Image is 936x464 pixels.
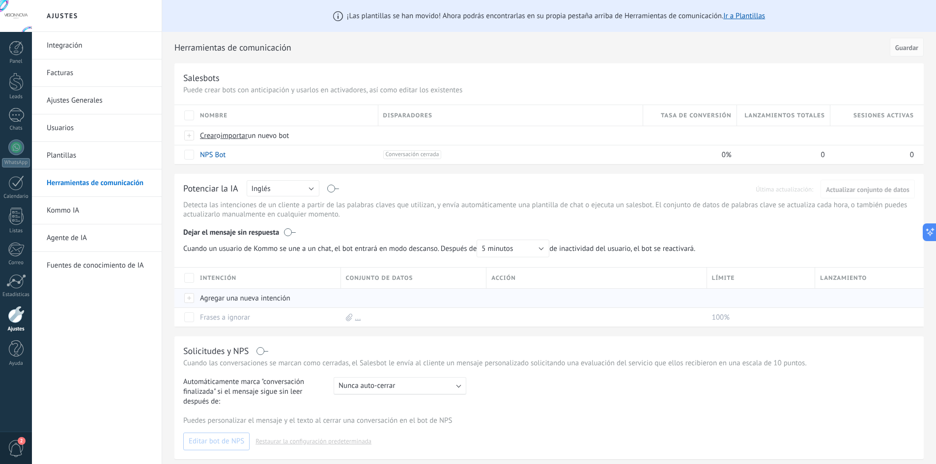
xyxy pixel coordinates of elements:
[18,437,26,445] span: 2
[195,289,336,307] div: Agregar una nueva intención
[47,59,152,87] a: Facturas
[2,260,30,266] div: Correo
[183,200,915,219] p: Detecta las intenciones de un cliente a partir de las palabras claves que utilizan, y envía autom...
[32,59,162,87] li: Facturas
[737,145,825,164] div: 0
[383,111,432,120] span: Disparadores
[32,142,162,169] li: Plantillas
[347,11,765,21] span: ¡Las plantillas se han movido! Ahora podrás encontrarlas en su propia pestaña arriba de Herramien...
[853,111,914,120] span: Sesiones activas
[821,150,825,160] span: 0
[477,240,549,257] button: 5 minutos
[2,326,30,332] div: Ajustes
[200,111,227,120] span: Nombre
[910,150,914,160] span: 0
[183,358,915,368] p: Cuando las conversaciones se marcan como cerradas, el Salesbot le envía al cliente un mensaje per...
[47,142,152,169] a: Plantillas
[2,193,30,200] div: Calendario
[820,273,867,283] span: Lanzamiento
[712,273,735,283] span: Límite
[32,169,162,197] li: Herramientas de comunicación
[47,224,152,252] a: Agente de IA
[252,184,271,193] span: Inglés
[712,313,730,322] span: 100%
[183,240,549,257] span: Cuando un usuario de Kommo se une a un chat, el bot entrará en modo descanso. Después de
[2,158,30,167] div: WhatsApp
[2,292,30,298] div: Estadísticas
[47,197,152,224] a: Kommo IA
[722,150,732,160] span: 0%
[217,131,221,140] span: o
[183,72,220,83] div: Salesbots
[47,87,152,114] a: Ajustes Generales
[183,85,915,95] p: Puede crear bots con anticipación y usarlos en activadores, así como editar los existentes
[482,244,513,253] span: 5 minutos
[830,145,914,164] div: 0
[183,183,238,195] div: Potenciar la IA
[32,114,162,142] li: Usuarios
[248,131,289,140] span: un nuevo bot
[183,221,915,240] div: Dejar el mensaje sin respuesta
[200,150,226,160] a: NPS Bot
[200,273,236,283] span: Intención
[339,381,395,390] span: Nunca auto-cerrar
[895,44,918,51] span: Guardar
[32,252,162,279] li: Fuentes de conocimiento de IA
[707,308,811,327] div: 100%
[221,131,248,140] span: importar
[355,313,361,322] a: ...
[643,145,732,164] div: 0%
[2,58,30,65] div: Panel
[200,131,217,140] span: Crear
[890,38,924,56] button: Guardar
[2,94,30,100] div: Leads
[183,416,915,425] p: Puedes personalizar el mensaje y el texto al cerrar una conversación en el bot de NPS
[661,111,732,120] span: Tasa de conversión
[32,197,162,224] li: Kommo IA
[47,252,152,279] a: Fuentes de conocimiento de IA
[2,360,30,367] div: Ayuda
[47,32,152,59] a: Integración
[32,87,162,114] li: Ajustes Generales
[247,180,319,196] button: Inglés
[383,150,442,159] span: Conversación cerrada
[183,377,325,407] span: Automáticamente marca "conversación finalizada" si el mensaje sigue sin leer después de:
[744,111,824,120] span: Lanzamientos totales
[200,313,250,322] a: Frases a ignorar
[491,273,516,283] span: Acción
[2,125,30,132] div: Chats
[47,169,152,197] a: Herramientas de comunicación
[183,345,249,356] div: Solicitudes y NPS
[32,224,162,252] li: Agente de IA
[183,240,701,257] span: de inactividad del usuario, el bot se reactivará.
[32,32,162,59] li: Integración
[47,114,152,142] a: Usuarios
[2,228,30,234] div: Listas
[723,11,765,21] a: Ir a Plantillas
[346,273,413,283] span: Conjunto de datos
[174,38,886,57] h2: Herramientas de comunicación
